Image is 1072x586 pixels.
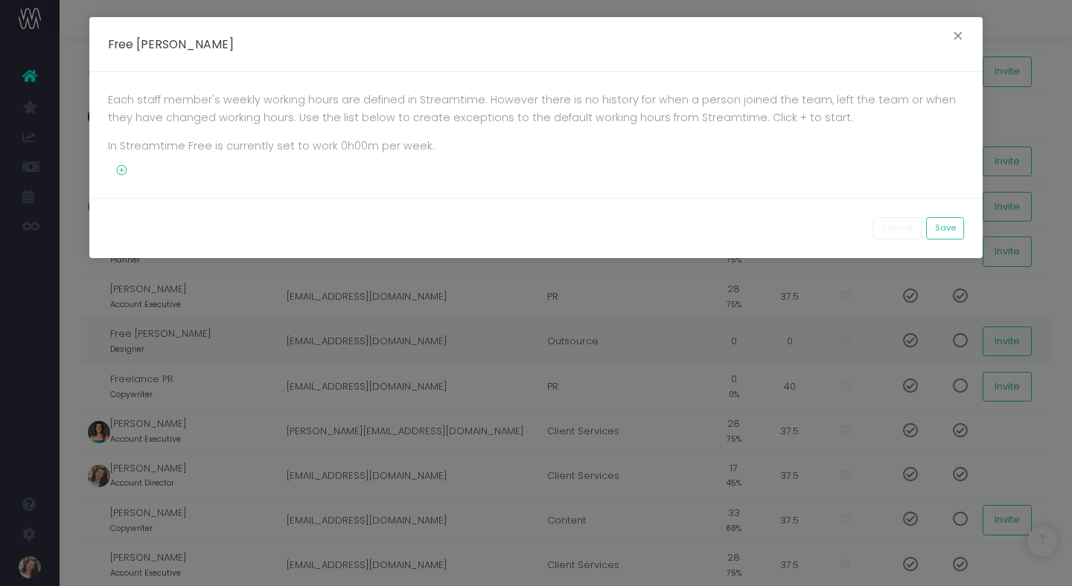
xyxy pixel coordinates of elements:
p: Each staff member's weekly working hours are defined in Streamtime. However there is no history f... [108,91,964,127]
button: Save [926,217,964,240]
p: In Streamtime Free is currently set to work 0h00m per week. [108,137,964,155]
h5: Free [PERSON_NAME] [108,36,234,53]
button: Close [942,26,974,50]
button: Cancel [873,217,922,240]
